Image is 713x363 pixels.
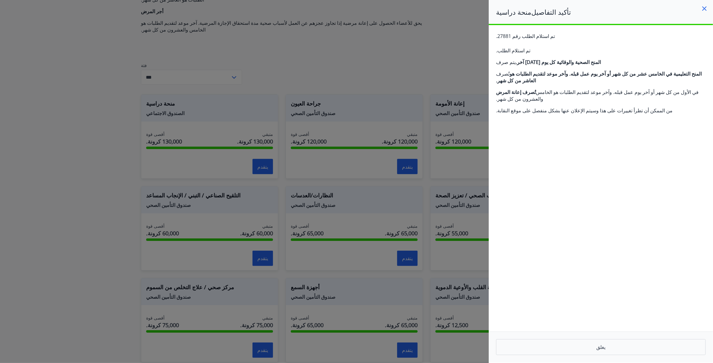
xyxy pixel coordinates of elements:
font: المنح التعليمية في الخامس عشر من كل شهر أو آخر يوم عمل قبله. وآخر موعد لتقديم الطلبات هو العاشر م... [496,70,702,84]
font: من الممكن أن تطرأ تغييرات على هذا وسيتم الإعلان عنها بشكل منفصل على موقع النقابة. [496,107,673,114]
font: في الأول من كل شهر أو آخر يوم عمل قبله. وآخر موعد لتقديم الطلبات هو الخامس والعشرون من كل شهر. [496,89,699,102]
font: يغلق [596,344,605,351]
font: تم استلام الطلب. [496,47,530,54]
button: يغلق [496,339,706,355]
font: المنح الصحية والوقائية كل يوم [DATE] آخر. [516,59,601,65]
font: تم استلام الطلب رقم 27881. [496,33,555,39]
font: تُصرف إعانة المرض [496,89,536,95]
font: يتم صرف [496,59,516,65]
font: تأكيد التفاصيل [531,7,571,17]
font: تُصرف [496,70,510,77]
font: منحة دراسية [496,7,531,17]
